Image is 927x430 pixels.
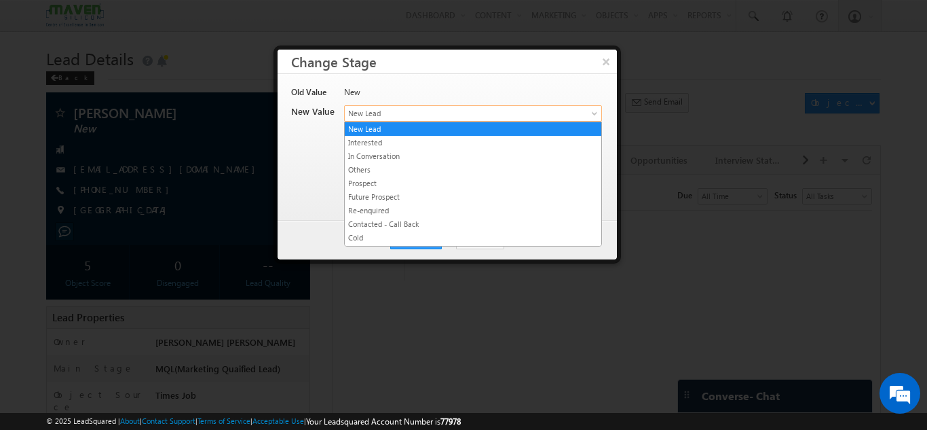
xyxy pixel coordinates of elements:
textarea: Type your message and hit 'Enter' [18,126,248,322]
div: Chat with us now [71,71,228,89]
ul: New Lead [344,122,602,247]
span: Your Leadsquared Account Number is [306,416,461,427]
a: Prospect [345,177,601,190]
div: New Value [291,105,336,124]
a: Contacted - Call Back [345,218,601,230]
div: Minimize live chat window [223,7,255,39]
a: Re-enquired [345,204,601,217]
a: About [120,416,140,425]
a: Contact Support [142,416,195,425]
em: Start Chat [185,334,246,352]
a: Future Prospect [345,191,601,203]
a: Terms of Service [197,416,250,425]
img: d_60004797649_company_0_60004797649 [23,71,57,89]
a: Others [345,164,601,176]
a: Portal Link Shared [345,245,601,257]
div: New [344,86,601,105]
a: Cold [345,232,601,244]
a: In Conversation [345,150,601,162]
span: 77978 [440,416,461,427]
span: New Lead [345,107,556,120]
div: Old Value [291,86,336,105]
a: Interested [345,137,601,149]
a: New Lead [345,123,601,135]
a: Acceptable Use [252,416,304,425]
button: × [595,50,617,73]
span: © 2025 LeadSquared | | | | | [46,415,461,428]
h3: Change Stage [291,50,617,73]
a: New Lead [344,105,602,122]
